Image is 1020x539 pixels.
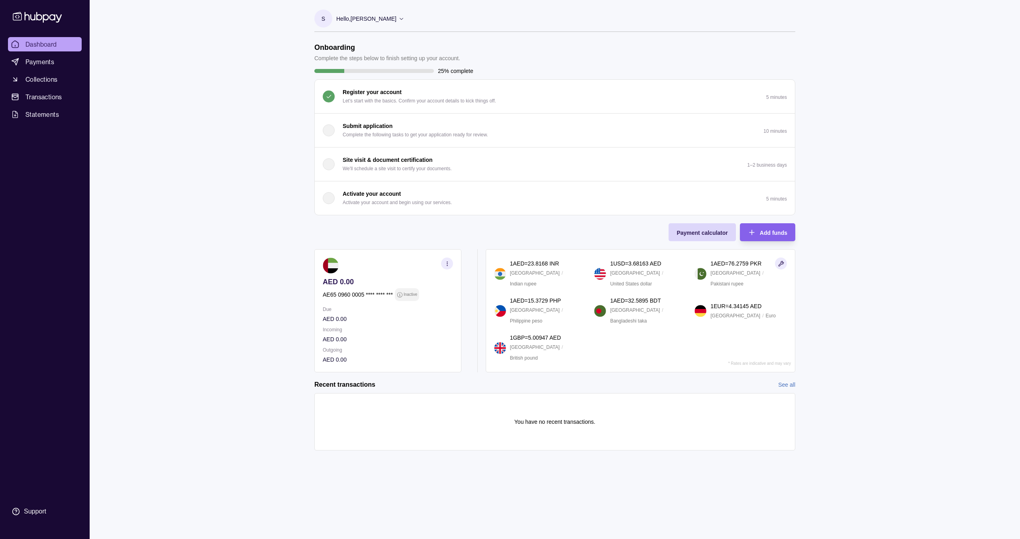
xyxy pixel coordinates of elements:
[562,269,563,277] p: /
[610,269,660,277] p: [GEOGRAPHIC_DATA]
[610,317,647,325] p: Bangladeshi taka
[438,67,473,75] p: 25% complete
[314,380,375,389] h2: Recent transactions
[336,14,396,23] p: Hello, [PERSON_NAME]
[710,279,743,288] p: Pakistani rupee
[510,333,561,342] p: 1 GBP = 5.00947 AED
[25,92,62,102] span: Transactions
[25,110,59,119] span: Statements
[765,311,775,320] p: Euro
[343,164,452,173] p: We'll schedule a site visit to certify your documents.
[594,268,606,280] img: us
[669,223,736,241] button: Payment calculator
[343,130,488,139] p: Complete the following tasks to get your application ready for review.
[323,277,453,286] p: AED 0.00
[760,230,787,236] span: Add funds
[343,122,392,130] p: Submit application
[510,354,538,362] p: British pound
[323,258,339,273] img: ae
[694,305,706,317] img: de
[343,189,401,198] p: Activate your account
[510,259,559,268] p: 1 AED = 23.8168 INR
[710,302,761,311] p: 1 EUR = 4.34145 AED
[728,361,791,366] p: * Rates are indicative and may vary
[694,268,706,280] img: pk
[494,305,506,317] img: ph
[662,269,663,277] p: /
[514,417,595,426] p: You have no recent transactions.
[343,88,402,96] p: Register your account
[610,306,660,315] p: [GEOGRAPHIC_DATA]
[710,269,760,277] p: [GEOGRAPHIC_DATA]
[562,343,563,352] p: /
[510,269,560,277] p: [GEOGRAPHIC_DATA]
[766,196,787,202] p: 5 minutes
[343,96,496,105] p: Let's start with the basics. Confirm your account details to kick things off.
[315,181,795,215] button: Activate your account Activate your account and begin using our services.5 minutes
[8,37,82,51] a: Dashboard
[323,315,453,323] p: AED 0.00
[323,355,453,364] p: AED 0.00
[766,94,787,100] p: 5 minutes
[610,279,652,288] p: United States dollar
[343,155,433,164] p: Site visit & document certification
[677,230,728,236] span: Payment calculator
[322,14,325,23] p: S
[762,269,763,277] p: /
[404,290,417,299] p: Inactive
[25,39,57,49] span: Dashboard
[343,198,452,207] p: Activate your account and begin using our services.
[594,305,606,317] img: bd
[763,128,787,134] p: 10 minutes
[740,223,795,241] button: Add funds
[314,54,460,63] p: Complete the steps below to finish setting up your account.
[510,279,537,288] p: Indian rupee
[323,325,453,334] p: Incoming
[510,296,561,305] p: 1 AED = 15.3729 PHP
[323,335,453,344] p: AED 0.00
[510,317,542,325] p: Philippine peso
[8,503,82,520] a: Support
[315,80,795,113] button: Register your account Let's start with the basics. Confirm your account details to kick things of...
[25,75,57,84] span: Collections
[8,55,82,69] a: Payments
[610,259,661,268] p: 1 USD = 3.68163 AED
[24,507,46,516] div: Support
[510,306,560,315] p: [GEOGRAPHIC_DATA]
[494,268,506,280] img: in
[747,162,787,168] p: 1–2 business days
[323,346,453,354] p: Outgoing
[778,380,795,389] a: See all
[8,72,82,87] a: Collections
[8,107,82,122] a: Statements
[710,259,761,268] p: 1 AED = 76.2759 PKR
[315,114,795,147] button: Submit application Complete the following tasks to get your application ready for review.10 minutes
[562,306,563,315] p: /
[662,306,663,315] p: /
[323,305,453,314] p: Due
[710,311,760,320] p: [GEOGRAPHIC_DATA]
[494,342,506,354] img: gb
[314,43,460,52] h1: Onboarding
[510,343,560,352] p: [GEOGRAPHIC_DATA]
[315,148,795,181] button: Site visit & document certification We'll schedule a site visit to certify your documents.1–2 bus...
[762,311,763,320] p: /
[25,57,54,67] span: Payments
[8,90,82,104] a: Transactions
[610,296,661,305] p: 1 AED = 32.5895 BDT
